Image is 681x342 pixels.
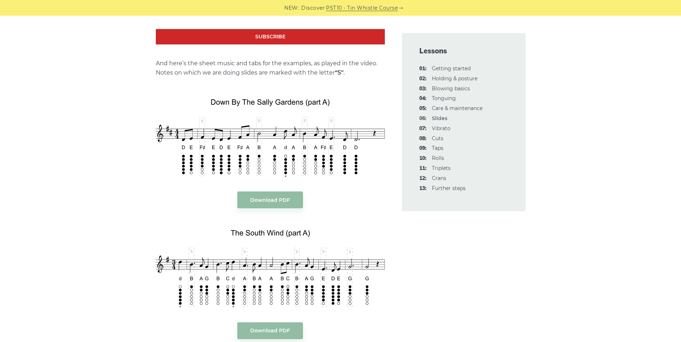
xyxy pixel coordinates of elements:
[432,75,477,82] a: 02:Holding & posture
[419,85,426,93] span: 03:
[419,114,426,123] span: 06:
[419,154,426,163] span: 10:
[301,4,325,12] span: Discover
[432,155,444,161] a: 10:Rolls
[156,92,385,177] img: Tin Whistle Slides - Down By The Sally Gardens
[432,145,443,151] a: 09:Taps
[419,46,508,56] span: Lessons
[432,165,451,171] a: 11:Triplets
[432,175,446,181] a: 12:Crans
[432,135,443,142] a: 08:Cuts
[237,191,303,208] a: Download PDF
[419,174,426,183] span: 12:
[432,85,470,92] a: 03:Blowing basics
[419,164,426,173] span: 11:
[326,4,398,12] a: PST10 - Tin Whistle Course
[335,69,344,76] strong: “S”
[419,75,426,83] span: 02:
[432,65,471,72] a: 01:Getting started
[432,115,447,122] strong: Slides
[156,223,385,308] img: Tin Whistle Slides - The South Wind
[432,185,466,191] a: 13:Further steps
[419,124,426,133] span: 07:
[432,125,451,132] a: 07:Vibrato
[419,144,426,153] span: 09:
[432,95,456,101] a: 04:Tonguing
[419,104,426,113] span: 05:
[284,4,299,12] span: NEW:
[419,94,426,103] span: 04:
[156,59,385,77] p: And here’s the sheet music and tabs for the examples, as played in the video. Notes on which we a...
[419,134,426,143] span: 08:
[419,184,426,193] span: 13:
[237,322,303,339] a: Download PDF
[156,29,385,44] a: Subscribe
[419,65,426,73] span: 01:
[432,105,482,111] a: 05:Care & maintenance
